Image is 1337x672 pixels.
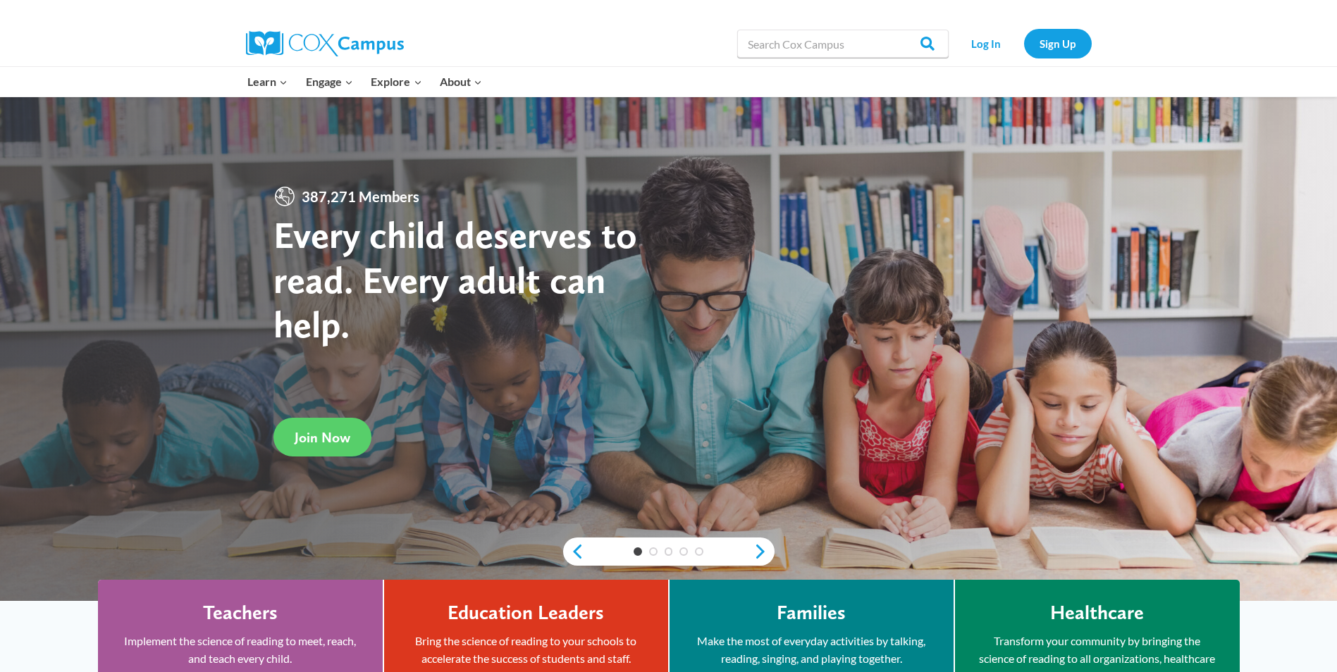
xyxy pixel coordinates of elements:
[679,547,688,556] a: 4
[246,31,404,56] img: Cox Campus
[405,632,647,668] p: Bring the science of reading to your schools to accelerate the success of students and staff.
[295,429,350,446] span: Join Now
[1024,29,1092,58] a: Sign Up
[203,601,278,625] h4: Teachers
[737,30,949,58] input: Search Cox Campus
[691,632,932,668] p: Make the most of everyday activities by talking, reading, singing, and playing together.
[273,212,637,347] strong: Every child deserves to read. Every adult can help.
[1050,601,1144,625] h4: Healthcare
[777,601,846,625] h4: Families
[649,547,658,556] a: 2
[247,73,288,91] span: Learn
[634,547,642,556] a: 1
[956,29,1017,58] a: Log In
[563,537,775,566] div: content slider buttons
[448,601,604,625] h4: Education Leaders
[119,632,362,668] p: Implement the science of reading to meet, reach, and teach every child.
[306,73,353,91] span: Engage
[440,73,482,91] span: About
[273,418,371,456] a: Join Now
[296,185,425,208] span: 387,271 Members
[753,543,775,560] a: next
[956,29,1092,58] nav: Secondary Navigation
[695,547,703,556] a: 5
[371,73,421,91] span: Explore
[665,547,673,556] a: 3
[239,67,491,97] nav: Primary Navigation
[563,543,584,560] a: previous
